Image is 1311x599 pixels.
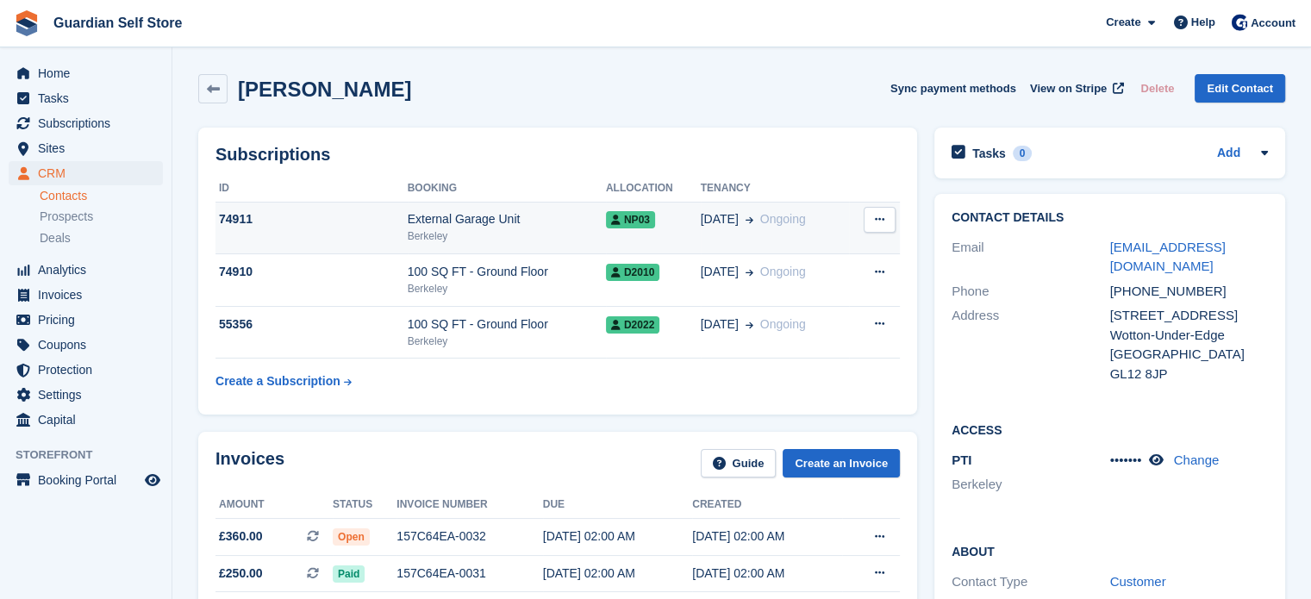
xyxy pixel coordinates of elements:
span: Sites [38,136,141,160]
div: External Garage Unit [408,210,606,228]
span: Help [1191,14,1215,31]
img: Tom Scott [1231,14,1248,31]
span: £250.00 [219,565,263,583]
span: £360.00 [219,527,263,546]
div: Create a Subscription [215,372,340,390]
div: 55356 [215,315,408,334]
a: Add [1217,144,1240,164]
a: [EMAIL_ADDRESS][DOMAIN_NAME] [1110,240,1226,274]
span: Deals [40,230,71,246]
li: Berkeley [952,475,1110,495]
span: Subscriptions [38,111,141,135]
span: Ongoing [760,317,806,331]
a: Preview store [142,470,163,490]
a: menu [9,333,163,357]
a: menu [9,111,163,135]
div: [PHONE_NUMBER] [1110,282,1269,302]
a: menu [9,358,163,382]
th: ID [215,175,408,203]
div: 157C64EA-0031 [396,565,542,583]
a: menu [9,86,163,110]
a: menu [9,161,163,185]
div: Phone [952,282,1110,302]
h2: Invoices [215,449,284,477]
a: Guide [701,449,777,477]
a: Change [1174,452,1220,467]
div: Email [952,238,1110,277]
a: menu [9,283,163,307]
a: Guardian Self Store [47,9,189,37]
a: menu [9,61,163,85]
div: GL12 8JP [1110,365,1269,384]
th: Booking [408,175,606,203]
h2: Contact Details [952,211,1268,225]
span: NP03 [606,211,655,228]
div: [DATE] 02:00 AM [692,527,841,546]
span: Settings [38,383,141,407]
div: 100 SQ FT - Ground Floor [408,315,606,334]
img: stora-icon-8386f47178a22dfd0bd8f6a31ec36ba5ce8667c1dd55bd0f319d3a0aa187defe.svg [14,10,40,36]
th: Due [543,491,692,519]
div: Address [952,306,1110,384]
div: [DATE] 02:00 AM [692,565,841,583]
a: Deals [40,229,163,247]
th: Created [692,491,841,519]
span: Home [38,61,141,85]
button: Delete [1133,74,1181,103]
span: Open [333,528,370,546]
span: PTI [952,452,971,467]
span: Analytics [38,258,141,282]
a: Create a Subscription [215,365,352,397]
span: Pricing [38,308,141,332]
span: [DATE] [701,210,739,228]
a: Customer [1110,574,1166,589]
span: D2010 [606,264,659,281]
div: Berkeley [408,228,606,244]
span: Create [1106,14,1140,31]
span: Paid [333,565,365,583]
span: Account [1251,15,1295,32]
span: Protection [38,358,141,382]
a: menu [9,468,163,492]
div: [DATE] 02:00 AM [543,565,692,583]
a: View on Stripe [1023,74,1127,103]
th: Invoice number [396,491,542,519]
span: Ongoing [760,265,806,278]
span: View on Stripe [1030,80,1107,97]
div: Wotton-Under-Edge [1110,326,1269,346]
span: Prospects [40,209,93,225]
th: Amount [215,491,333,519]
a: Create an Invoice [783,449,900,477]
span: Coupons [38,333,141,357]
a: Prospects [40,208,163,226]
span: [DATE] [701,263,739,281]
span: D2022 [606,316,659,334]
span: Capital [38,408,141,432]
th: Status [333,491,396,519]
div: Berkeley [408,281,606,296]
span: CRM [38,161,141,185]
a: menu [9,408,163,432]
a: menu [9,383,163,407]
a: menu [9,136,163,160]
h2: [PERSON_NAME] [238,78,411,101]
div: Berkeley [408,334,606,349]
div: [GEOGRAPHIC_DATA] [1110,345,1269,365]
span: Invoices [38,283,141,307]
h2: Access [952,421,1268,438]
span: Ongoing [760,212,806,226]
h2: Subscriptions [215,145,900,165]
div: 0 [1013,146,1033,161]
span: Tasks [38,86,141,110]
a: Contacts [40,188,163,204]
div: 74910 [215,263,408,281]
h2: About [952,542,1268,559]
div: 74911 [215,210,408,228]
a: Edit Contact [1195,74,1285,103]
span: [DATE] [701,315,739,334]
div: Contact Type [952,572,1110,592]
span: Booking Portal [38,468,141,492]
div: 100 SQ FT - Ground Floor [408,263,606,281]
button: Sync payment methods [890,74,1016,103]
div: 157C64EA-0032 [396,527,542,546]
